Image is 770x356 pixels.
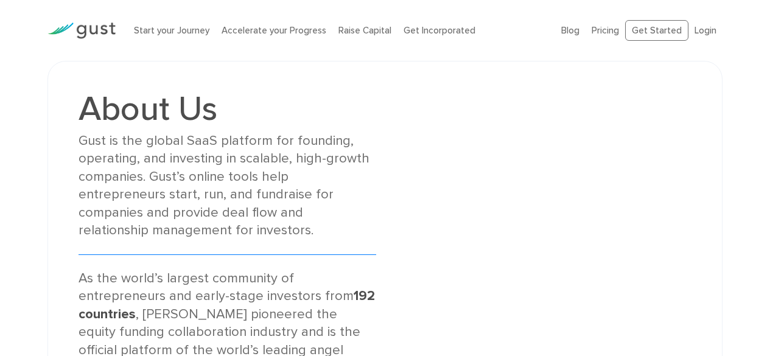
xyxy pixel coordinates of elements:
[222,25,326,36] a: Accelerate your Progress
[592,25,619,36] a: Pricing
[79,288,375,321] strong: 192 countries
[47,23,116,39] img: Gust Logo
[134,25,209,36] a: Start your Journey
[404,25,475,36] a: Get Incorporated
[625,20,688,41] a: Get Started
[79,92,376,126] h1: About Us
[561,25,579,36] a: Blog
[79,132,376,240] div: Gust is the global SaaS platform for founding, operating, and investing in scalable, high-growth ...
[338,25,391,36] a: Raise Capital
[695,25,716,36] a: Login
